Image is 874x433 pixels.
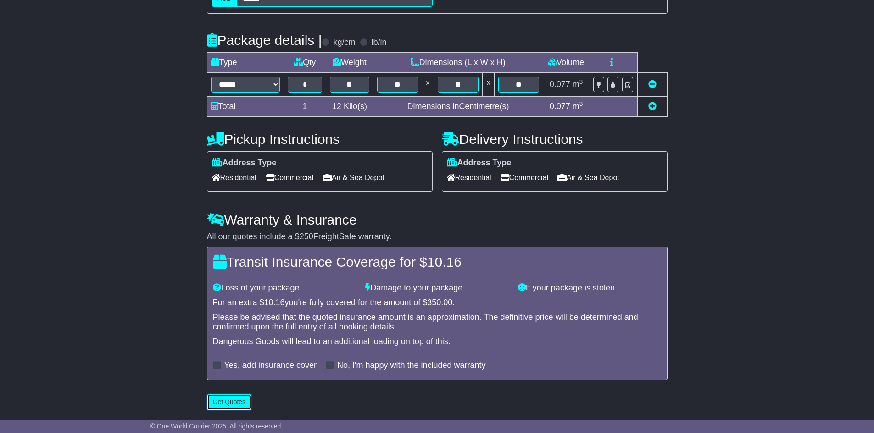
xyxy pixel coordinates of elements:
[501,170,548,185] span: Commercial
[422,73,434,97] td: x
[207,394,252,410] button: Get Quotes
[323,170,384,185] span: Air & Sea Depot
[207,212,668,227] h4: Warranty & Insurance
[213,254,662,269] h4: Transit Insurance Coverage for $
[573,102,583,111] span: m
[557,170,619,185] span: Air & Sea Depot
[207,132,433,147] h4: Pickup Instructions
[579,100,583,107] sup: 3
[208,283,361,293] div: Loss of your package
[332,102,341,111] span: 12
[150,422,283,430] span: © One World Courier 2025. All rights reserved.
[513,283,666,293] div: If your package is stolen
[550,80,570,89] span: 0.077
[326,97,373,117] td: Kilo(s)
[427,298,452,307] span: 350.00
[337,361,486,371] label: No, I'm happy with the included warranty
[224,361,317,371] label: Yes, add insurance cover
[648,80,657,89] a: Remove this item
[573,80,583,89] span: m
[266,170,313,185] span: Commercial
[373,97,543,117] td: Dimensions in Centimetre(s)
[427,254,462,269] span: 10.16
[648,102,657,111] a: Add new item
[284,53,326,73] td: Qty
[333,38,355,48] label: kg/cm
[326,53,373,73] td: Weight
[207,232,668,242] div: All our quotes include a $ FreightSafe warranty.
[207,97,284,117] td: Total
[447,170,491,185] span: Residential
[371,38,386,48] label: lb/in
[300,232,313,241] span: 250
[284,97,326,117] td: 1
[212,158,277,168] label: Address Type
[447,158,512,168] label: Address Type
[579,78,583,85] sup: 3
[207,33,322,48] h4: Package details |
[442,132,668,147] h4: Delivery Instructions
[543,53,589,73] td: Volume
[212,170,256,185] span: Residential
[361,283,513,293] div: Damage to your package
[213,337,662,347] div: Dangerous Goods will lead to an additional loading on top of this.
[213,298,662,308] div: For an extra $ you're fully covered for the amount of $ .
[483,73,495,97] td: x
[373,53,543,73] td: Dimensions (L x W x H)
[550,102,570,111] span: 0.077
[207,53,284,73] td: Type
[264,298,285,307] span: 10.16
[213,312,662,332] div: Please be advised that the quoted insurance amount is an approximation. The definitive price will...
